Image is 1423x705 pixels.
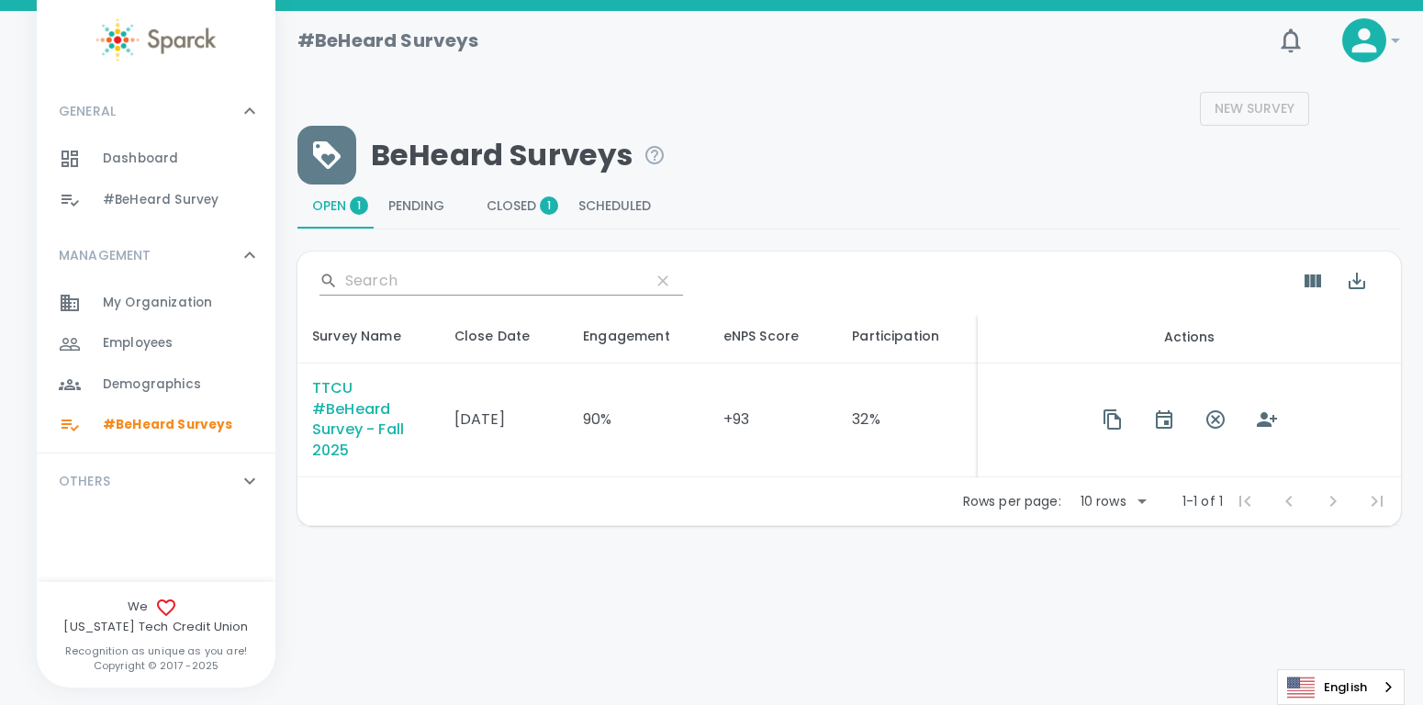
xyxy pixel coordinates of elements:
span: % of Participant attend the survey [852,325,963,347]
span: #BeHeard Surveys [103,416,232,434]
img: Sparck logo [96,18,216,62]
div: Survey Name [312,325,425,347]
td: +93 [709,364,838,478]
p: Rows per page: [963,492,1061,510]
div: TTCU #BeHeard Survey - Fall 2025 [312,378,425,463]
span: BeHeard Surveys [371,137,666,173]
p: 1-1 of 1 [1182,492,1223,510]
span: Dashboard [103,150,178,168]
div: OTHERS [37,453,275,509]
span: 1 [540,196,558,215]
a: Demographics [37,364,275,405]
span: #BeHeard Survey [103,191,218,209]
span: Next Page [1311,479,1355,523]
span: First Page [1223,479,1267,523]
div: Rewards system [297,185,1401,229]
td: 90% [568,364,709,478]
span: Survey will close on [454,325,555,347]
span: Open [312,198,359,215]
div: eNPS Score [723,325,824,347]
input: Search [345,266,635,296]
span: Employee Net Promoter Score. [723,325,824,347]
span: Pending [388,198,457,215]
div: GENERAL [37,84,275,139]
button: Export [1335,259,1379,303]
span: 1 [350,196,368,215]
span: The extent to which employees feel passionate about their jobs, are committed to our organization... [583,325,694,347]
span: Scheduled [578,198,664,215]
span: Last Page [1355,479,1399,523]
button: Show Columns [1291,259,1335,303]
a: Sparck logo [37,18,275,62]
div: Language [1277,669,1405,705]
a: My Organization [37,283,275,323]
h1: #BeHeard Surveys [297,26,478,55]
p: Copyright © 2017 - 2025 [37,658,275,673]
a: #BeHeard Survey [37,180,275,220]
a: #BeHeard Surveys [37,405,275,445]
span: Previous Page [1267,479,1311,523]
svg: Manage BeHeard Surveys sertting for each survey in your organization [644,144,666,166]
a: Dashboard [37,139,275,179]
div: Participation [852,325,963,347]
span: We [US_STATE] Tech Credit Union [37,597,275,636]
div: GENERAL [37,139,275,228]
div: MANAGEMENT [37,283,275,453]
p: MANAGEMENT [59,246,151,264]
div: Close Date [454,325,555,347]
p: Recognition as unique as you are! [37,643,275,658]
p: OTHERS [59,472,110,490]
div: Engagement [583,325,694,347]
span: My Organization [103,294,212,312]
p: GENERAL [59,102,116,120]
td: 32% [837,364,978,478]
span: Employees [103,334,173,352]
span: Demographics [103,375,201,394]
a: English [1278,670,1404,704]
span: Closed [487,198,549,215]
div: MANAGEMENT [37,228,275,283]
td: [DATE] [440,364,569,478]
a: Employees [37,323,275,364]
svg: Search [319,272,338,290]
div: 10 rows [1076,492,1131,510]
aside: Language selected: English [1277,669,1405,705]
